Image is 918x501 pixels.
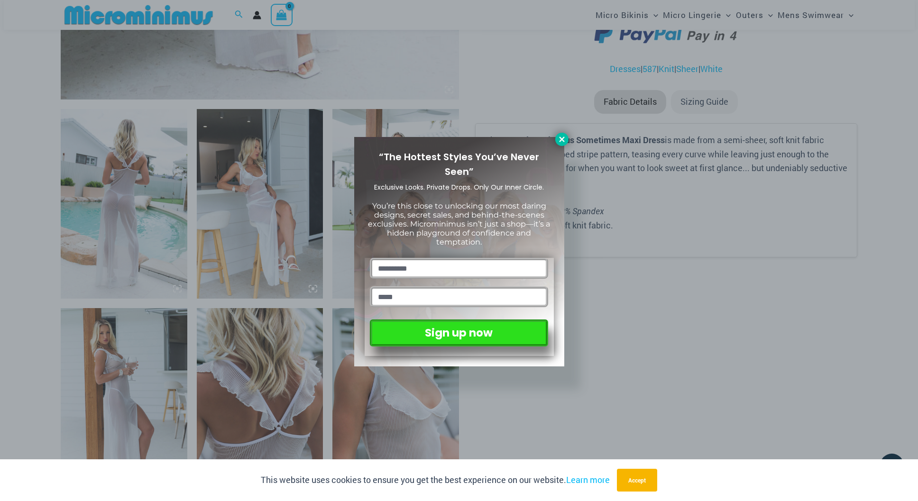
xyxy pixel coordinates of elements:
button: Close [555,133,569,146]
p: This website uses cookies to ensure you get the best experience on our website. [261,473,610,487]
a: Learn more [566,474,610,485]
span: “The Hottest Styles You’ve Never Seen” [379,150,539,178]
button: Sign up now [370,319,548,346]
button: Accept [617,469,657,492]
span: Exclusive Looks. Private Drops. Only Our Inner Circle. [374,182,544,192]
span: You’re this close to unlocking our most daring designs, secret sales, and behind-the-scenes exclu... [368,201,550,247]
